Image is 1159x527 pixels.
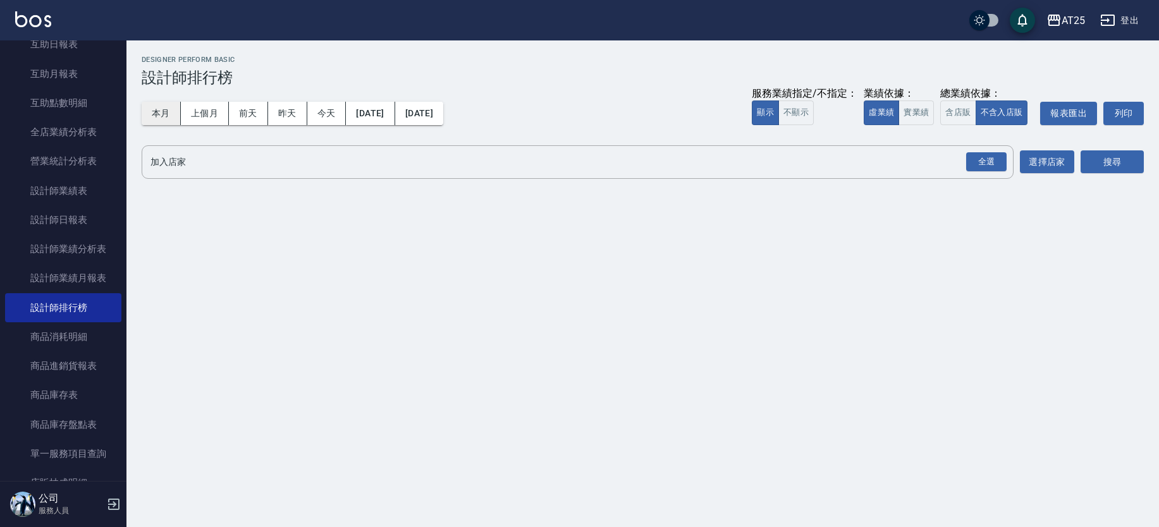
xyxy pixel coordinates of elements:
a: 設計師業績分析表 [5,234,121,263]
a: 設計師業績月報表 [5,263,121,293]
button: save [1010,8,1035,33]
p: 服務人員 [39,505,103,516]
a: 店販抽成明細 [5,468,121,497]
button: 不含入店販 [976,100,1028,125]
a: 互助點數明細 [5,88,121,118]
button: 本月 [142,102,181,125]
button: 實業績 [898,100,934,125]
a: 商品庫存表 [5,380,121,409]
h5: 公司 [39,492,103,505]
a: 互助月報表 [5,59,121,88]
button: 前天 [229,102,268,125]
button: Open [964,150,1009,174]
button: [DATE] [395,102,443,125]
button: [DATE] [346,102,395,125]
div: 全選 [966,152,1007,172]
button: 昨天 [268,102,307,125]
button: 報表匯出 [1040,102,1097,125]
img: Person [10,492,35,517]
div: AT25 [1062,13,1085,28]
a: 營業統計分析表 [5,147,121,176]
input: 店家名稱 [147,151,989,173]
button: 今天 [307,102,346,125]
a: 單一服務項目查詢 [5,439,121,468]
button: 虛業績 [864,100,899,125]
a: 設計師業績表 [5,176,121,205]
h2: Designer Perform Basic [142,56,1144,64]
button: AT25 [1041,8,1090,33]
button: 上個月 [181,102,229,125]
a: 商品消耗明細 [5,322,121,351]
a: 互助日報表 [5,30,121,59]
div: 服務業績指定/不指定： [752,87,857,100]
img: Logo [15,11,51,27]
button: 不顯示 [778,100,814,125]
a: 設計師排行榜 [5,293,121,322]
a: 商品庫存盤點表 [5,410,121,439]
div: 業績依據： [864,87,934,100]
button: 登出 [1095,9,1144,32]
button: 搜尋 [1081,150,1144,174]
a: 全店業績分析表 [5,118,121,147]
button: 顯示 [752,100,779,125]
button: 含店販 [940,100,976,125]
button: 選擇店家 [1020,150,1074,174]
button: 列印 [1103,102,1144,125]
a: 商品進銷貨報表 [5,351,121,380]
h3: 設計師排行榜 [142,69,1144,87]
a: 設計師日報表 [5,205,121,234]
div: 總業績依據： [940,87,1034,100]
